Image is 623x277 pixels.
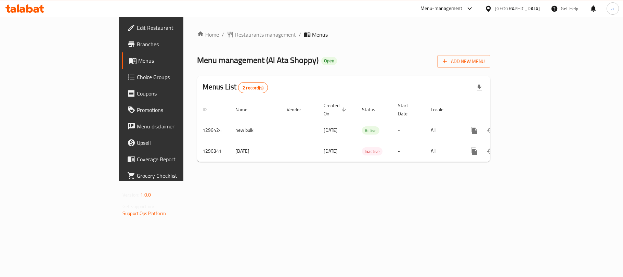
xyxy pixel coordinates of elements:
[312,30,328,39] span: Menus
[482,143,499,160] button: Change Status
[238,82,268,93] div: Total records count
[425,120,460,141] td: All
[466,143,482,160] button: more
[392,120,425,141] td: -
[203,105,216,114] span: ID
[362,105,384,114] span: Status
[227,30,296,39] a: Restaurants management
[122,69,223,85] a: Choice Groups
[197,52,319,68] span: Menu management ( Al Ata Shoppy )
[122,202,154,211] span: Get support on:
[137,106,218,114] span: Promotions
[122,85,223,102] a: Coupons
[362,127,379,135] span: Active
[431,105,452,114] span: Locale
[398,101,417,118] span: Start Date
[137,40,218,48] span: Branches
[321,57,337,65] div: Open
[197,30,490,39] nav: breadcrumb
[122,151,223,167] a: Coverage Report
[137,73,218,81] span: Choice Groups
[230,120,281,141] td: new bulk
[471,79,488,96] div: Export file
[122,209,166,218] a: Support.OpsPlatform
[122,190,139,199] span: Version:
[443,57,485,66] span: Add New Menu
[137,155,218,163] span: Coverage Report
[235,30,296,39] span: Restaurants management
[324,126,338,135] span: [DATE]
[140,190,151,199] span: 1.0.0
[425,141,460,162] td: All
[392,141,425,162] td: -
[230,141,281,162] td: [DATE]
[495,5,540,12] div: [GEOGRAPHIC_DATA]
[324,101,348,118] span: Created On
[362,126,379,135] div: Active
[203,82,268,93] h2: Menus List
[321,58,337,64] span: Open
[299,30,301,39] li: /
[122,102,223,118] a: Promotions
[437,55,490,68] button: Add New Menu
[122,135,223,151] a: Upsell
[466,122,482,139] button: more
[137,24,218,32] span: Edit Restaurant
[197,99,537,162] table: enhanced table
[137,139,218,147] span: Upsell
[137,122,218,130] span: Menu disclaimer
[324,147,338,155] span: [DATE]
[122,52,223,69] a: Menus
[138,56,218,65] span: Menus
[235,105,256,114] span: Name
[122,167,223,184] a: Grocery Checklist
[122,36,223,52] a: Branches
[137,172,218,180] span: Grocery Checklist
[362,148,382,155] span: Inactive
[238,85,268,91] span: 2 record(s)
[482,122,499,139] button: Change Status
[420,4,463,13] div: Menu-management
[611,5,614,12] span: a
[137,89,218,98] span: Coupons
[460,99,537,120] th: Actions
[122,20,223,36] a: Edit Restaurant
[122,118,223,135] a: Menu disclaimer
[287,105,310,114] span: Vendor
